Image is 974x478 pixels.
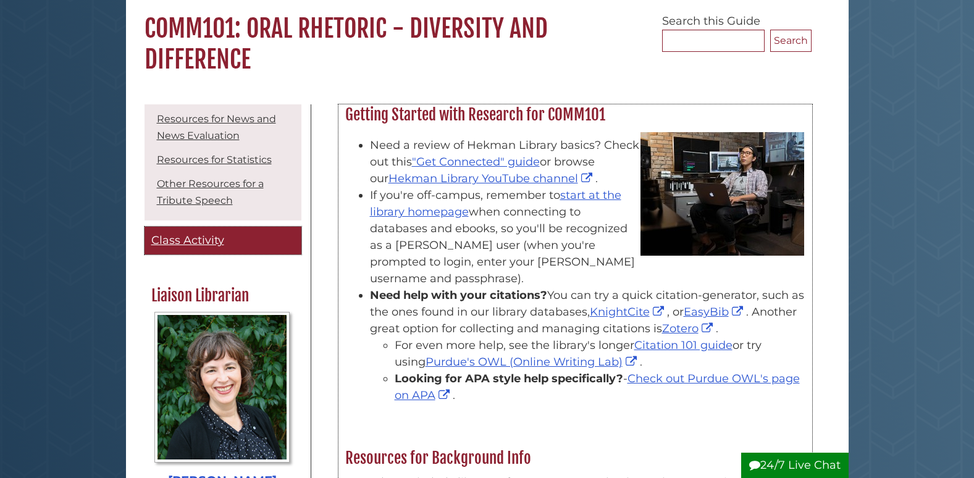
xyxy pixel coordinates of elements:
li: Need a review of Hekman Library basics? Check out this or browse our . [370,137,805,187]
h2: Getting Started with Research for COMM101 [339,105,812,125]
li: - . [395,371,805,404]
li: If you're off-campus, remember to when connecting to databases and ebooks, so you'll be recognize... [370,187,805,287]
a: Resources for News and News Evaluation [157,113,276,141]
a: EasyBib [684,305,746,319]
button: Search [770,30,812,52]
li: You can try a quick citation-generator, such as the ones found in our library databases, , or . A... [370,287,805,404]
h2: Resources for Background Info [339,448,812,468]
a: Other Resources for a Tribute Speech [157,178,264,206]
a: start at the library homepage [370,188,621,219]
a: Resources for Statistics [157,154,272,166]
a: Citation 101 guide [634,338,733,352]
a: Hekman Library YouTube channel [388,172,595,185]
img: Profile Photo [154,312,290,463]
strong: Looking for APA style help specifically? [395,372,623,385]
a: KnightCite [590,305,667,319]
a: "Get Connected" guide [412,155,540,169]
strong: Need help with your citations? [370,288,547,302]
a: Check out Purdue OWL's page on APA [395,372,800,402]
a: Class Activity [145,227,301,254]
button: 24/7 Live Chat [741,453,849,478]
li: For even more help, see the library's longer or try using . [395,337,805,371]
a: Zotero [662,322,716,335]
a: Purdue's OWL (Online Writing Lab) [426,355,640,369]
span: Class Activity [151,233,224,247]
h2: Liaison Librarian [145,286,300,306]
